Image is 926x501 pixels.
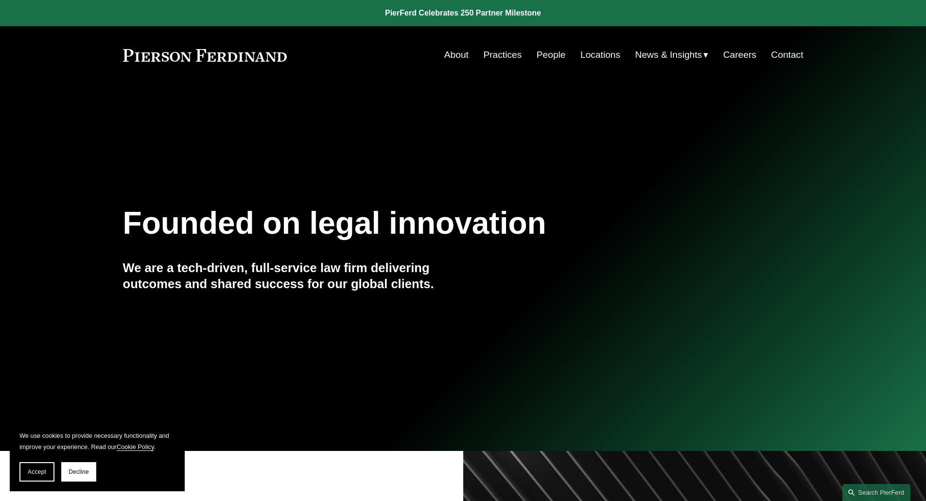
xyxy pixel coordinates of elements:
[19,430,175,452] p: We use cookies to provide necessary functionality and improve your experience. Read our .
[483,46,522,64] a: Practices
[117,443,154,450] a: Cookie Policy
[123,206,690,241] h1: Founded on legal innovation
[19,462,54,482] button: Accept
[61,462,96,482] button: Decline
[10,420,185,491] section: Cookie banner
[635,47,702,64] span: News & Insights
[69,468,89,475] span: Decline
[444,46,469,64] a: About
[723,46,756,64] a: Careers
[123,260,463,292] h4: We are a tech-driven, full-service law firm delivering outcomes and shared success for our global...
[580,46,620,64] a: Locations
[842,484,910,501] a: Search this site
[537,46,566,64] a: People
[28,468,46,475] span: Accept
[771,46,803,64] a: Contact
[635,46,709,64] a: folder dropdown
